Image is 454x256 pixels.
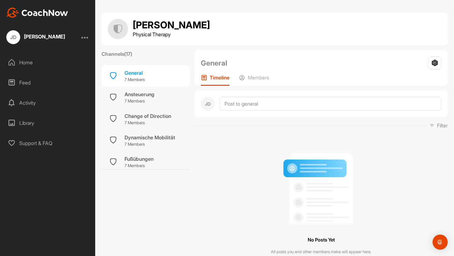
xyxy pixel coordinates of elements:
p: Timeline [210,74,230,81]
p: Members [248,74,269,81]
img: CoachNow [6,8,68,18]
h1: [PERSON_NAME] [133,20,210,31]
p: 7 Members [125,98,154,104]
div: Library [3,115,92,131]
div: Open Intercom Messenger [433,235,448,250]
p: 7 Members [125,163,154,169]
div: Home [3,55,92,70]
p: 7 Members [125,77,145,83]
div: JD [201,97,215,111]
div: Ansteuerung [125,90,154,98]
h2: General [201,58,227,68]
p: 7 Members [125,141,175,148]
div: Dynamische Mobilität [125,134,175,141]
p: All posts you and other members make will appear here. [271,249,371,255]
img: group [108,19,128,39]
label: Channels ( 17 ) [102,50,132,58]
img: null result [282,148,361,227]
div: General [125,69,145,77]
p: Physical Therapy [133,31,210,38]
div: Support & FAQ [3,135,92,151]
div: JD [6,30,20,44]
div: Change of Direction [125,112,171,120]
h3: No Posts Yet [308,236,335,244]
p: 7 Members [125,120,171,126]
div: Activity [3,95,92,111]
div: Feed [3,75,92,90]
div: Fußübungen [125,155,154,163]
div: [PERSON_NAME] [24,34,65,39]
p: Filter [437,122,448,129]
